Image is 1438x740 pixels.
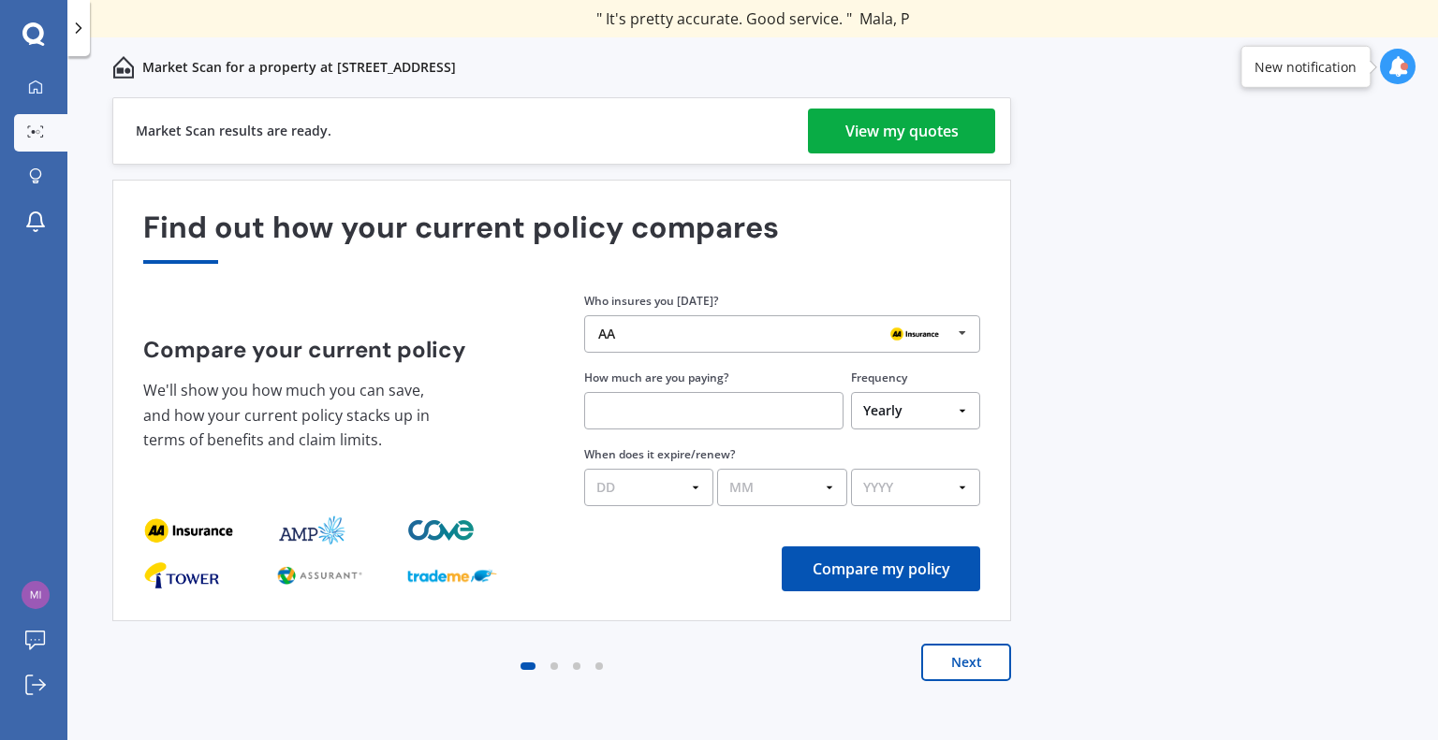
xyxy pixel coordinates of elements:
a: View my quotes [808,109,995,153]
label: How much are you paying? [584,370,728,385]
div: AA [598,327,615,341]
img: provider_logo_1 [275,515,347,545]
p: Market Scan for a property at [STREET_ADDRESS] [142,58,456,77]
label: Frequency [851,370,907,385]
div: View my quotes [845,109,959,153]
label: Who insures you [DATE]? [584,293,718,309]
img: provider_logo_1 [275,560,365,590]
img: provider_logo_0 [143,515,233,545]
button: Compare my policy [782,546,980,591]
div: Market Scan results are ready. [136,98,331,164]
img: provider_logo_2 [407,560,497,590]
button: Next [921,644,1011,681]
div: New notification [1255,57,1357,76]
img: home-and-contents.b802091223b8502ef2dd.svg [112,56,135,79]
img: provider_logo_2 [407,515,478,545]
div: Find out how your current policy compares [143,210,980,264]
h4: Compare your current policy [143,337,539,363]
img: AA.webp [885,323,945,345]
img: a1783f32a707d1210abdc700a321aa95 [22,581,50,609]
p: We'll show you how much you can save, and how your current policy stacks up in terms of benefits ... [143,378,443,453]
img: provider_logo_0 [143,560,220,590]
label: When does it expire/renew? [584,446,735,462]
